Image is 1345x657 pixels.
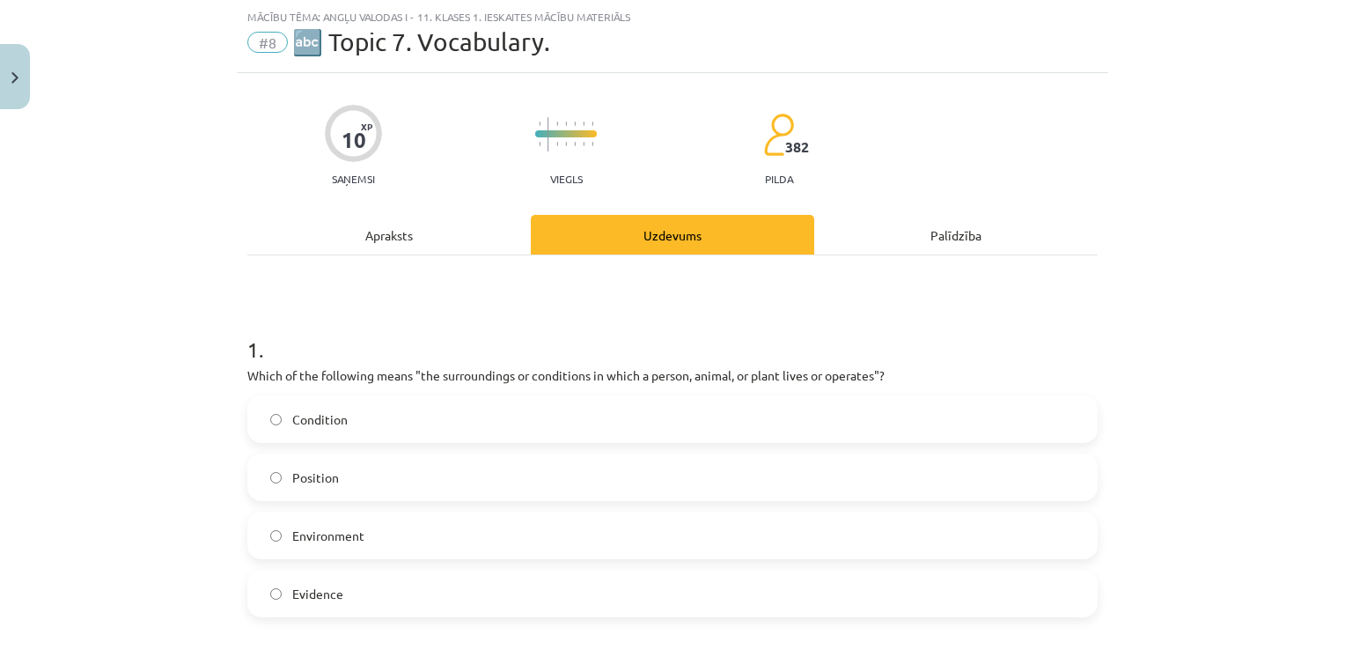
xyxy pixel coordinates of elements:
span: Position [292,469,339,487]
img: icon-short-line-57e1e144782c952c97e751825c79c345078a6d821885a25fce030b3d8c18986b.svg [583,142,584,146]
img: icon-long-line-d9ea69661e0d244f92f715978eff75569469978d946b2353a9bb055b3ed8787d.svg [548,117,549,151]
div: Apraksts [247,215,531,255]
div: Palīdzība [814,215,1098,255]
p: Which of the following means "the surroundings or conditions in which a person, animal, or plant ... [247,366,1098,385]
span: 🔤 Topic 7. Vocabulary. [292,27,550,56]
img: icon-short-line-57e1e144782c952c97e751825c79c345078a6d821885a25fce030b3d8c18986b.svg [565,142,567,146]
img: students-c634bb4e5e11cddfef0936a35e636f08e4e9abd3cc4e673bd6f9a4125e45ecb1.svg [763,113,794,157]
span: Evidence [292,585,343,603]
p: pilda [765,173,793,185]
span: 382 [785,139,809,155]
img: icon-short-line-57e1e144782c952c97e751825c79c345078a6d821885a25fce030b3d8c18986b.svg [565,122,567,126]
img: icon-short-line-57e1e144782c952c97e751825c79c345078a6d821885a25fce030b3d8c18986b.svg [556,142,558,146]
img: icon-short-line-57e1e144782c952c97e751825c79c345078a6d821885a25fce030b3d8c18986b.svg [592,142,593,146]
div: Uzdevums [531,215,814,255]
img: icon-short-line-57e1e144782c952c97e751825c79c345078a6d821885a25fce030b3d8c18986b.svg [574,142,576,146]
img: icon-short-line-57e1e144782c952c97e751825c79c345078a6d821885a25fce030b3d8c18986b.svg [539,142,540,146]
img: icon-short-line-57e1e144782c952c97e751825c79c345078a6d821885a25fce030b3d8c18986b.svg [592,122,593,126]
span: XP [361,122,372,131]
img: icon-short-line-57e1e144782c952c97e751825c79c345078a6d821885a25fce030b3d8c18986b.svg [574,122,576,126]
span: Condition [292,410,348,429]
h1: 1 . [247,306,1098,361]
p: Saņemsi [325,173,382,185]
div: 10 [342,128,366,152]
img: icon-short-line-57e1e144782c952c97e751825c79c345078a6d821885a25fce030b3d8c18986b.svg [583,122,584,126]
img: icon-close-lesson-0947bae3869378f0d4975bcd49f059093ad1ed9edebbc8119c70593378902aed.svg [11,72,18,84]
img: icon-short-line-57e1e144782c952c97e751825c79c345078a6d821885a25fce030b3d8c18986b.svg [556,122,558,126]
span: #8 [247,32,288,53]
img: icon-short-line-57e1e144782c952c97e751825c79c345078a6d821885a25fce030b3d8c18986b.svg [539,122,540,126]
input: Condition [270,414,282,425]
input: Position [270,472,282,484]
p: Viegls [550,173,583,185]
input: Evidence [270,588,282,600]
span: Environment [292,527,364,545]
input: Environment [270,530,282,542]
div: Mācību tēma: Angļu valodas i - 11. klases 1. ieskaites mācību materiāls [247,11,1098,23]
